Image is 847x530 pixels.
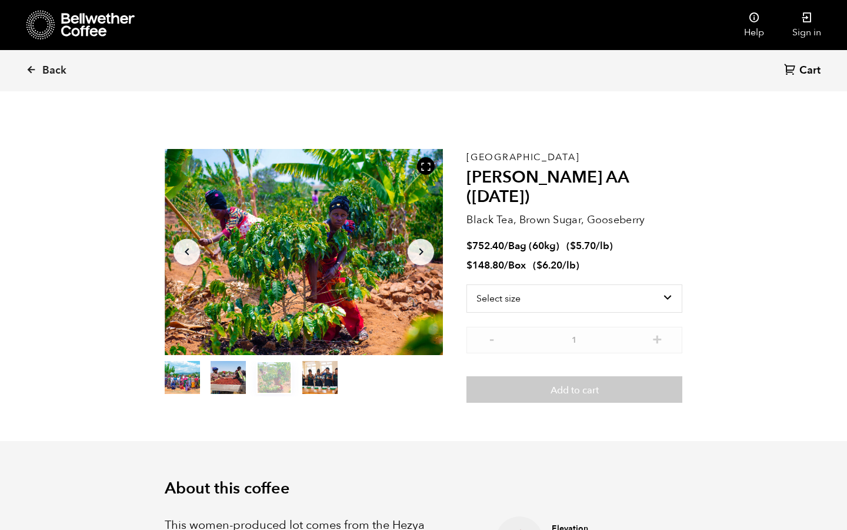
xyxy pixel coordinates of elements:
[165,479,682,498] h2: About this coffee
[466,239,472,253] span: $
[466,259,504,272] bdi: 148.80
[596,239,609,253] span: /lb
[504,239,508,253] span: /
[536,259,542,272] span: $
[484,333,499,344] button: -
[570,239,596,253] bdi: 5.70
[570,239,576,253] span: $
[533,259,579,272] span: ( )
[562,259,576,272] span: /lb
[504,259,508,272] span: /
[466,376,682,403] button: Add to cart
[42,64,66,78] span: Back
[650,333,665,344] button: +
[784,63,823,79] a: Cart
[566,239,613,253] span: ( )
[466,168,682,207] h2: [PERSON_NAME] AA ([DATE])
[536,259,562,272] bdi: 6.20
[466,239,504,253] bdi: 752.40
[799,64,821,78] span: Cart
[508,239,559,253] span: Bag (60kg)
[466,212,682,228] p: Black Tea, Brown Sugar, Gooseberry
[466,259,472,272] span: $
[508,259,526,272] span: Box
